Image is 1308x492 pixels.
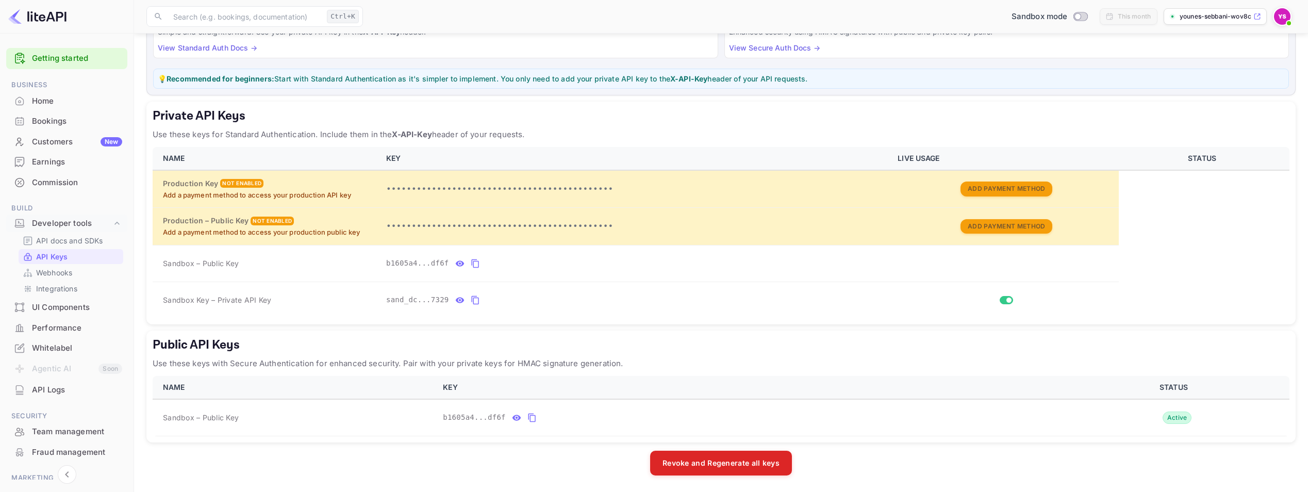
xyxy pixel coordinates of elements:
[729,43,820,52] a: View Secure Auth Docs →
[32,384,122,396] div: API Logs
[6,472,127,484] span: Marketing
[392,129,432,139] strong: X-API-Key
[961,219,1052,234] button: Add Payment Method
[163,296,271,304] span: Sandbox Key – Private API Key
[23,251,119,262] a: API Keys
[23,267,119,278] a: Webhooks
[1274,8,1290,25] img: Younes Sebbani
[6,79,127,91] span: Business
[386,220,885,233] p: •••••••••••••••••••••••••••••••••••••••••••••
[6,411,127,422] span: Security
[437,376,1062,399] th: KEY
[36,235,103,246] p: API docs and SDKs
[251,217,294,225] div: Not enabled
[153,337,1289,353] h5: Public API Keys
[153,128,1289,141] p: Use these keys for Standard Authentication. Include them in the header of your requests.
[32,136,122,148] div: Customers
[32,53,122,64] a: Getting started
[1119,147,1289,170] th: STATUS
[670,74,707,83] strong: X-API-Key
[220,179,263,188] div: Not enabled
[6,111,127,132] div: Bookings
[23,235,119,246] a: API docs and SDKs
[6,338,127,358] div: Whitelabel
[32,342,122,354] div: Whitelabel
[158,73,1284,84] p: 💡 Start with Standard Authentication as it's simpler to implement. You only need to add your priv...
[32,116,122,127] div: Bookings
[6,91,127,110] a: Home
[6,298,127,318] div: UI Components
[6,132,127,151] a: CustomersNew
[961,184,1052,193] a: Add Payment Method
[58,465,76,484] button: Collapse navigation
[386,183,885,195] p: •••••••••••••••••••••••••••••••••••••••••••••
[153,357,1289,370] p: Use these keys with Secure Authentication for enhanced security. Pair with your private keys for ...
[6,442,127,462] a: Fraud management
[363,27,400,36] strong: X-API-Key
[153,147,380,170] th: NAME
[32,177,122,189] div: Commission
[32,322,122,334] div: Performance
[6,111,127,130] a: Bookings
[163,258,239,269] span: Sandbox – Public Key
[6,380,127,399] a: API Logs
[32,447,122,458] div: Fraud management
[6,318,127,337] a: Performance
[36,283,77,294] p: Integrations
[163,190,374,201] p: Add a payment method to access your production API key
[163,412,239,423] span: Sandbox – Public Key
[6,173,127,192] a: Commission
[153,376,1289,436] table: public api keys table
[6,152,127,171] a: Earnings
[891,147,1119,170] th: LIVE USAGE
[6,48,127,69] div: Getting started
[6,318,127,338] div: Performance
[1163,412,1192,424] div: Active
[961,221,1052,230] a: Add Payment Method
[32,426,122,438] div: Team management
[1180,12,1251,21] p: younes-sebbani-wov8c.n...
[163,215,249,226] h6: Production – Public Key
[6,380,127,400] div: API Logs
[6,442,127,463] div: Fraud management
[19,281,123,296] div: Integrations
[380,147,891,170] th: KEY
[1007,11,1091,23] div: Switch to Production mode
[153,376,437,399] th: NAME
[32,218,112,229] div: Developer tools
[6,173,127,193] div: Commission
[6,91,127,111] div: Home
[6,152,127,172] div: Earnings
[167,6,323,27] input: Search (e.g. bookings, documentation)
[443,412,506,423] span: b1605a4...df6f
[32,302,122,314] div: UI Components
[6,203,127,214] span: Build
[1118,12,1151,21] div: This month
[6,338,127,357] a: Whitelabel
[6,132,127,152] div: CustomersNew
[36,267,72,278] p: Webhooks
[386,294,449,305] span: sand_dc...7329
[6,422,127,441] a: Team management
[650,451,792,475] button: Revoke and Regenerate all keys
[153,147,1289,318] table: private api keys table
[327,10,359,23] div: Ctrl+K
[23,283,119,294] a: Integrations
[961,182,1052,196] button: Add Payment Method
[1062,376,1289,399] th: STATUS
[32,95,122,107] div: Home
[163,227,374,238] p: Add a payment method to access your production public key
[32,156,122,168] div: Earnings
[163,178,218,189] h6: Production Key
[6,215,127,233] div: Developer tools
[167,74,274,83] strong: Recommended for beginners:
[386,258,449,269] span: b1605a4...df6f
[6,298,127,317] a: UI Components
[19,265,123,280] div: Webhooks
[19,249,123,264] div: API Keys
[101,137,122,146] div: New
[6,422,127,442] div: Team management
[153,108,1289,124] h5: Private API Keys
[1012,11,1068,23] span: Sandbox mode
[8,8,67,25] img: LiteAPI logo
